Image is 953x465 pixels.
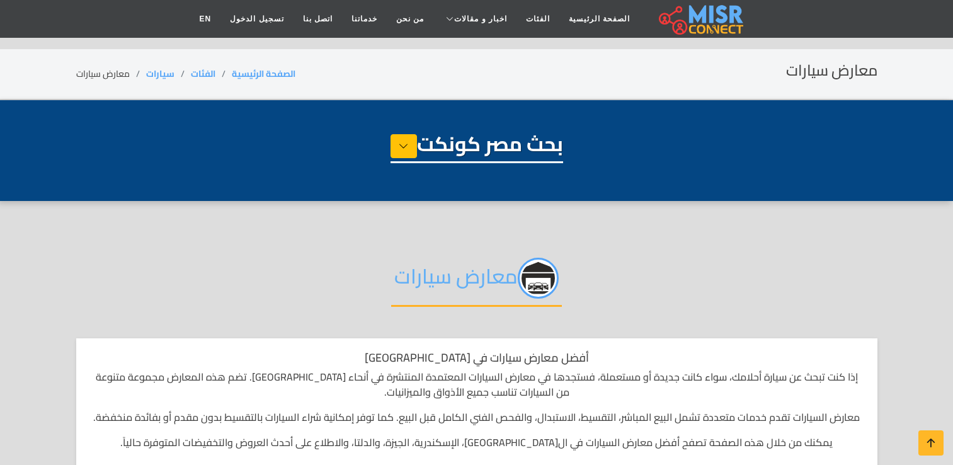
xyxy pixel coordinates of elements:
[89,410,865,425] p: معارض السيارات تقدم خدمات متعددة تشمل البيع المباشر، التقسيط، الاستبدال، والفحص الفني الكامل قبل ...
[659,3,743,35] img: main.misr_connect
[191,66,215,82] a: الفئات
[516,7,559,31] a: الفئات
[220,7,293,31] a: تسجيل الدخول
[146,66,174,82] a: سيارات
[391,258,562,307] h2: معارض سيارات
[232,66,295,82] a: الصفحة الرئيسية
[76,67,146,81] li: معارض سيارات
[454,13,507,25] span: اخبار و مقالات
[342,7,387,31] a: خدماتنا
[786,62,877,80] h2: معارض سيارات
[190,7,221,31] a: EN
[559,7,639,31] a: الصفحة الرئيسية
[433,7,516,31] a: اخبار و مقالات
[89,435,865,450] p: يمكنك من خلال هذه الصفحة تصفح أفضل معارض السيارات في ال[GEOGRAPHIC_DATA]، الإسكندرية، الجيزة، وال...
[89,351,865,365] h1: أفضل معارض سيارات في [GEOGRAPHIC_DATA]
[518,258,559,299] img: u42mabnuvY3ZvW1bm4ip.png
[391,132,563,163] h1: بحث مصر كونكت
[89,369,865,399] p: إذا كنت تبحث عن سيارة أحلامك، سواء كانت جديدة أو مستعملة، فستجدها في معارض السيارات المعتمدة المن...
[387,7,433,31] a: من نحن
[294,7,342,31] a: اتصل بنا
